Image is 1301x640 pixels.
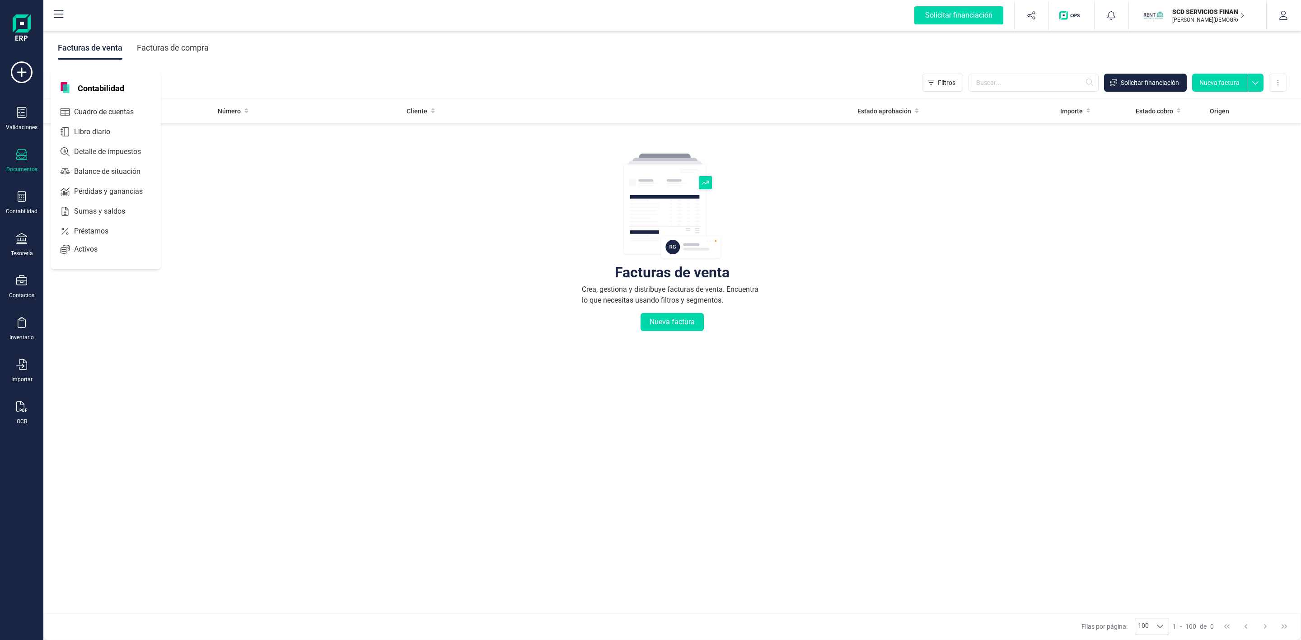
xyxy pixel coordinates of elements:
img: SC [1143,5,1163,25]
button: Solicitar financiación [903,1,1014,30]
button: Nueva factura [1192,74,1247,92]
span: Solicitar financiación [1121,78,1179,87]
div: Documentos [6,166,37,173]
div: Facturas de venta [58,36,122,60]
span: Préstamos [70,226,125,237]
button: Previous Page [1237,618,1254,635]
div: Facturas de venta [615,268,730,277]
div: Filas por página: [1081,618,1169,635]
button: Last Page [1276,618,1293,635]
button: Solicitar financiación [1104,74,1187,92]
span: Sumas y saldos [70,206,141,217]
span: 1 [1173,622,1176,631]
div: Facturas de compra [137,36,209,60]
span: Estado cobro [1136,107,1173,116]
span: 100 [1185,622,1196,631]
span: 0 [1210,622,1214,631]
p: SCD SERVICIOS FINANCIEROS SL [1172,7,1245,16]
span: Importe [1060,107,1083,116]
div: Tesorería [11,250,33,257]
button: Next Page [1257,618,1274,635]
span: Estado aprobación [857,107,911,116]
span: Cliente [407,107,427,116]
div: Inventario [9,334,34,341]
p: [PERSON_NAME][DEMOGRAPHIC_DATA][DEMOGRAPHIC_DATA] [1172,16,1245,23]
img: Logo de OPS [1059,11,1083,20]
span: Balance de situación [70,166,157,177]
input: Buscar... [969,74,1099,92]
span: de [1200,622,1207,631]
div: - [1173,622,1214,631]
span: Origen [1210,107,1229,116]
img: img-empty-table.svg [622,152,722,261]
div: Contactos [9,292,34,299]
span: Número [218,107,241,116]
div: Importar [11,376,33,383]
div: Crea, gestiona y distribuye facturas de venta. Encuentra lo que necesitas usando filtros y segmen... [582,284,763,306]
div: Contabilidad [6,208,37,215]
span: Filtros [938,78,955,87]
span: Libro diario [70,126,126,137]
span: Activos [70,244,114,255]
span: Contabilidad [72,82,130,93]
button: Logo de OPS [1054,1,1089,30]
button: First Page [1218,618,1235,635]
div: Solicitar financiación [914,6,1003,24]
img: Logo Finanedi [13,14,31,43]
div: Validaciones [6,124,37,131]
button: SCSCD SERVICIOS FINANCIEROS SL[PERSON_NAME][DEMOGRAPHIC_DATA][DEMOGRAPHIC_DATA] [1140,1,1255,30]
button: Filtros [922,74,963,92]
span: 100 [1135,618,1151,635]
div: OCR [17,418,27,425]
span: Cuadro de cuentas [70,107,150,117]
span: Detalle de impuestos [70,146,157,157]
span: Pérdidas y ganancias [70,186,159,197]
button: Nueva factura [641,313,704,331]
